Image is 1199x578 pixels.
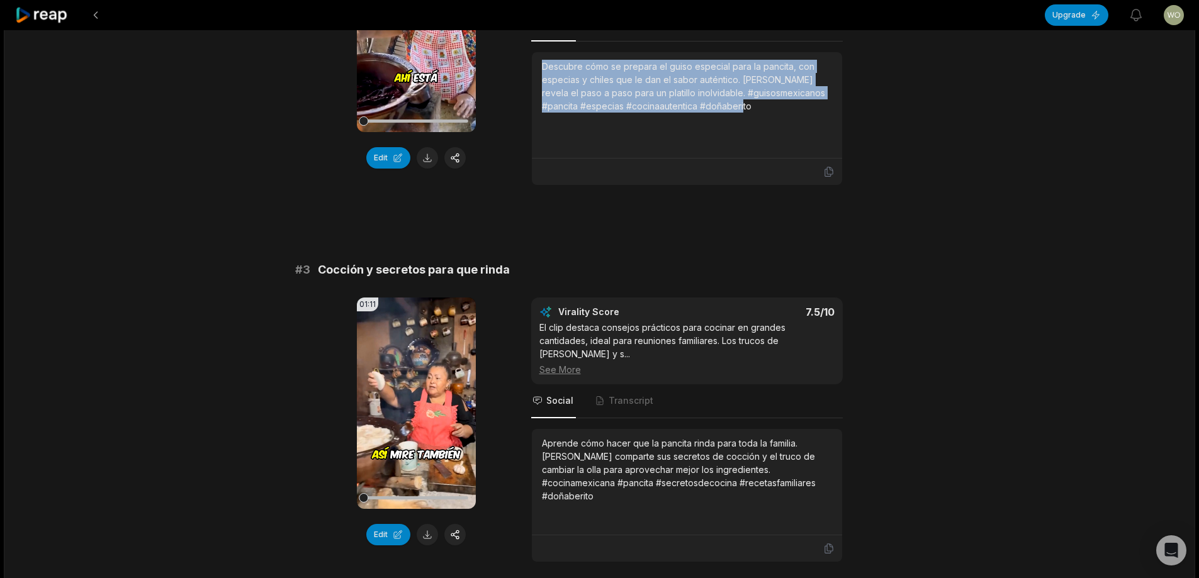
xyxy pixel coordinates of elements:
[1156,535,1186,565] div: Open Intercom Messenger
[542,60,832,113] div: Descubre cómo se prepara el guiso especial para la pancita, con especias y chiles que le dan el s...
[558,306,694,318] div: Virality Score
[542,436,832,503] div: Aprende cómo hacer que la pancita rinda para toda la familia. [PERSON_NAME] comparte sus secretos...
[699,306,835,318] div: 7.5 /10
[539,321,835,376] div: El clip destaca consejos prácticos para cocinar en grandes cantidades, ideal para reuniones famil...
[357,297,476,509] video: Your browser does not support mp4 format.
[366,147,410,169] button: Edit
[318,261,510,279] span: Cocción y secretos para que rinda
[366,524,410,545] button: Edit
[546,394,573,407] span: Social
[295,261,310,279] span: # 3
[539,363,835,376] div: See More
[1045,4,1108,26] button: Upgrade
[531,384,843,418] nav: Tabs
[609,394,653,407] span: Transcript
